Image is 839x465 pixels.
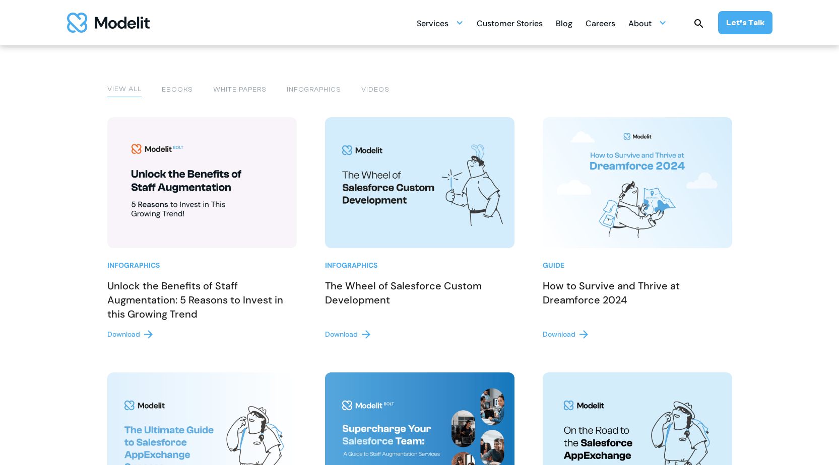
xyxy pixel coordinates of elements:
h2: The Wheel of Salesforce Custom Development [325,279,514,307]
div: Download [325,329,358,340]
a: home [67,13,150,33]
div: infographics [287,82,341,97]
div: Infographics [107,260,297,271]
a: Download [107,329,153,340]
a: Careers [586,13,615,33]
div: Careers [586,15,615,34]
div: Services [417,13,464,33]
a: Download [543,329,588,340]
div: white papers [213,82,267,97]
div: videos [361,82,390,97]
div: Infographics [325,260,514,271]
div: Let’s Talk [726,17,764,28]
div: Guide [543,260,732,271]
a: Blog [556,13,572,33]
a: Let’s Talk [718,11,772,34]
div: Services [417,15,448,34]
img: right arrow [362,330,370,339]
div: Customer Stories [477,15,543,34]
div: Blog [556,15,572,34]
div: Download [107,329,140,340]
div: About [628,15,652,34]
img: modelit logo [67,13,150,33]
a: Download [325,329,370,340]
div: About [628,13,667,33]
h2: Unlock the Benefits of Staff Augmentation: 5 Reasons to Invest in this Growing Trend [107,279,297,321]
div: view all [107,82,142,97]
div: Ebooks [162,82,193,97]
h2: How to Survive and Thrive at Dreamforce 2024 [543,279,732,307]
img: right arrow [144,330,153,339]
div: Download [543,329,575,340]
img: right arrow [579,330,588,339]
a: Customer Stories [477,13,543,33]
